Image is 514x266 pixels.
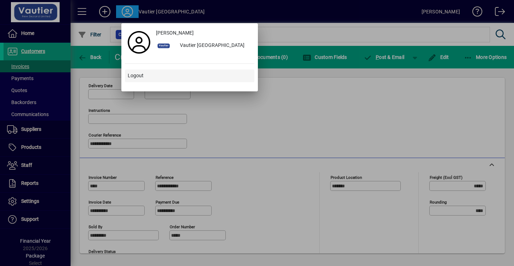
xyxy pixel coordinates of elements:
span: Logout [128,72,144,79]
div: Vautier [GEOGRAPHIC_DATA] [174,40,254,52]
a: [PERSON_NAME] [153,27,254,40]
span: [PERSON_NAME] [156,29,194,37]
a: Profile [125,36,153,49]
button: Vautier [GEOGRAPHIC_DATA] [153,40,254,52]
button: Logout [125,69,254,82]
